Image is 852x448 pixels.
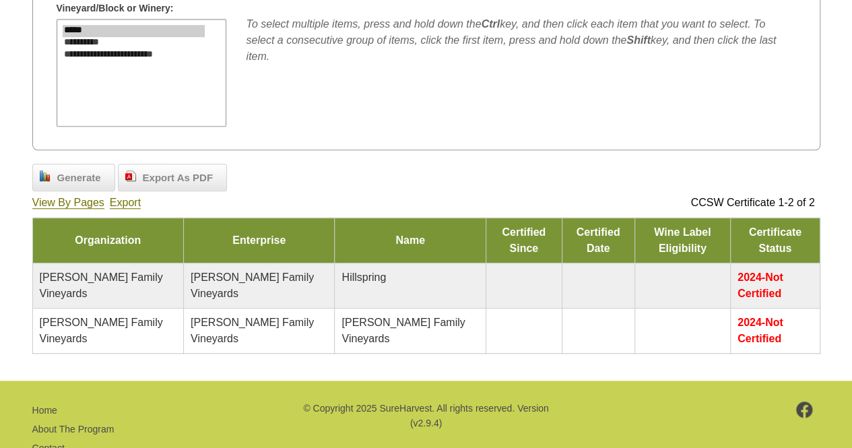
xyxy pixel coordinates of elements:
[730,218,820,263] td: Certificate Status
[32,197,104,209] a: View By Pages
[136,170,220,186] span: Export As PDF
[40,170,51,181] img: chart_bar.png
[32,424,114,435] a: About The Program
[301,401,550,431] p: © Copyright 2025 SureHarvest. All rights reserved. Version (v2.9.4)
[634,218,730,263] td: Wine Label Eligibility
[335,218,486,263] td: Name
[32,164,115,192] a: Generate
[40,317,163,344] span: [PERSON_NAME] Family Vineyards
[191,317,314,344] span: [PERSON_NAME] Family Vineyards
[341,271,386,283] span: Hillspring
[626,34,651,46] b: Shift
[486,218,562,263] td: Certified Since
[481,18,500,30] b: Ctrl
[690,197,814,208] span: CCSW Certificate 1-2 of 2
[738,317,783,344] span: 2024-Not Certified
[32,405,57,416] a: Home
[738,271,783,299] span: 2024-Not Certified
[191,271,314,299] span: [PERSON_NAME] Family Vineyards
[51,170,108,186] span: Generate
[183,218,334,263] td: Enterprise
[32,218,183,263] td: Organization
[796,402,813,418] img: footer-facebook.png
[247,16,796,65] div: To select multiple items, press and hold down the key, and then click each item that you want to ...
[40,271,163,299] span: [PERSON_NAME] Family Vineyards
[562,218,634,263] td: Certified Date
[57,1,174,15] span: Vineyard/Block or Winery:
[125,170,136,181] img: doc_pdf.png
[118,164,227,192] a: Export As PDF
[110,197,141,209] a: Export
[341,317,465,344] span: [PERSON_NAME] Family Vineyards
